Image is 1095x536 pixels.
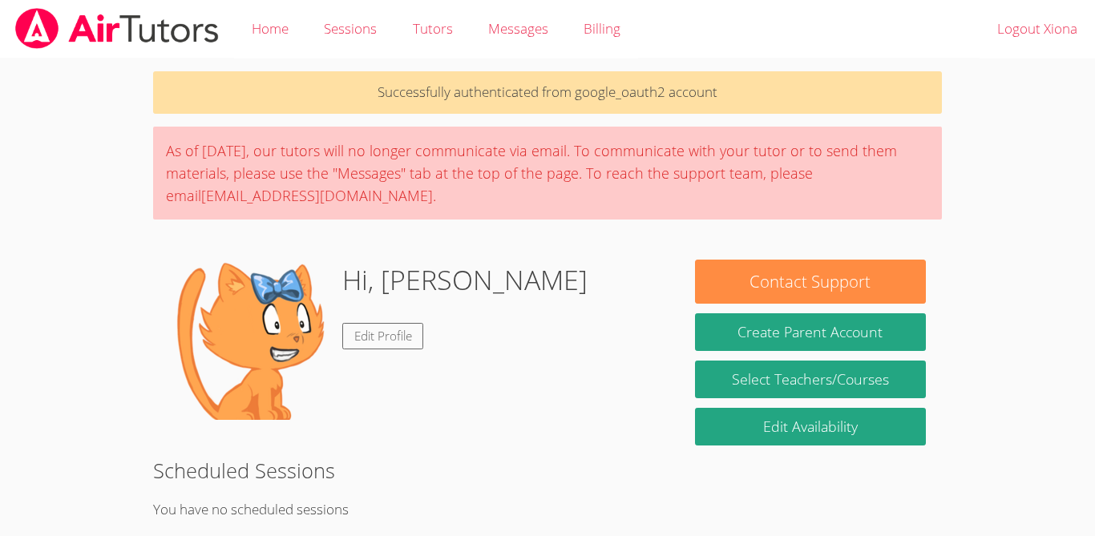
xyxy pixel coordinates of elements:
button: Create Parent Account [695,313,926,351]
a: Select Teachers/Courses [695,361,926,398]
h1: Hi, [PERSON_NAME] [342,260,588,300]
p: Successfully authenticated from google_oauth2 account [153,71,942,114]
a: Edit Profile [342,323,424,349]
img: airtutors_banner-c4298cdbf04f3fff15de1276eac7730deb9818008684d7c2e4769d2f7ddbe033.png [14,8,220,49]
a: Edit Availability [695,408,926,445]
div: As of [DATE], our tutors will no longer communicate via email. To communicate with your tutor or ... [153,127,942,220]
img: default.png [169,260,329,420]
button: Contact Support [695,260,926,304]
p: You have no scheduled sessions [153,498,942,522]
span: Messages [488,19,548,38]
h2: Scheduled Sessions [153,455,942,486]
